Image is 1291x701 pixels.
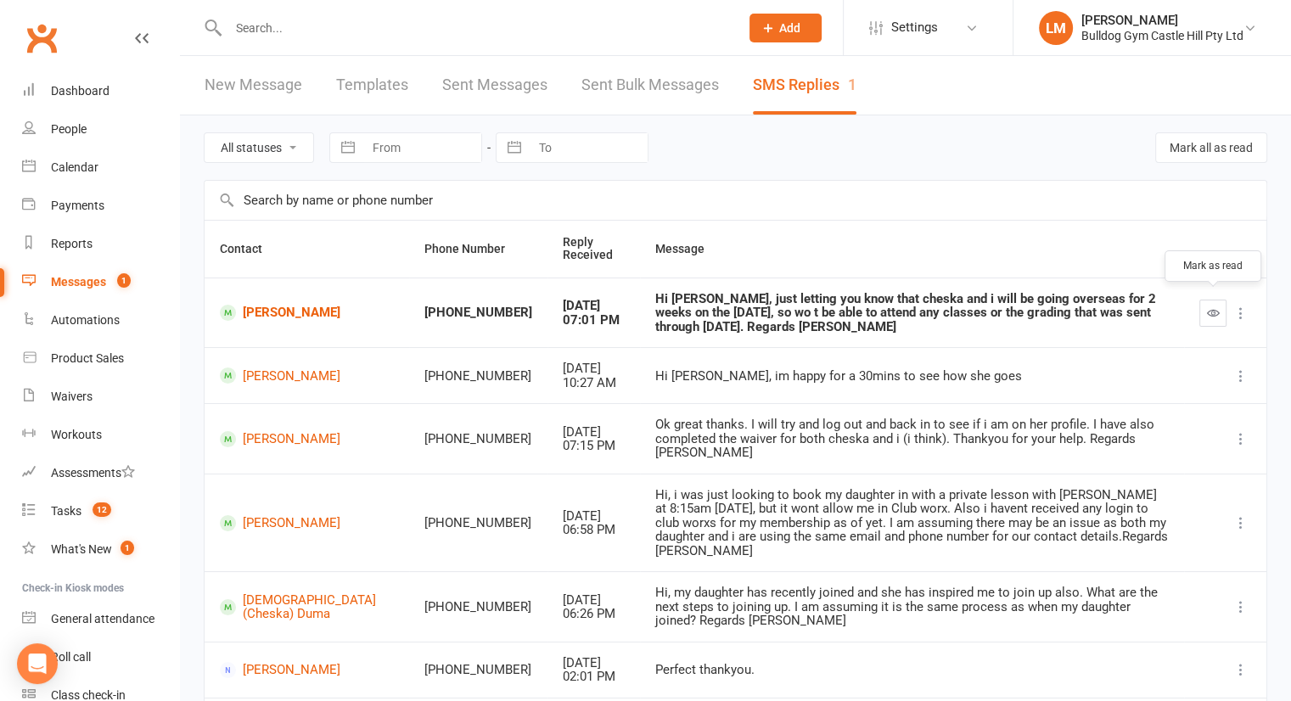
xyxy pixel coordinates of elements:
a: Roll call [22,638,179,676]
div: 06:26 PM [563,607,625,621]
span: 12 [93,502,111,517]
div: 07:01 PM [563,313,625,328]
div: [DATE] [563,362,625,376]
a: Product Sales [22,339,179,378]
div: Ok great thanks. I will try and log out and back in to see if i am on her profile. I have also co... [655,418,1169,460]
a: People [22,110,179,149]
div: Messages [51,275,106,289]
div: Waivers [51,390,93,403]
div: [DATE] [563,656,625,670]
a: [PERSON_NAME] [220,367,394,384]
div: [DATE] [563,509,625,524]
a: Sent Bulk Messages [581,56,719,115]
div: [PERSON_NAME] [1081,13,1243,28]
a: Calendar [22,149,179,187]
div: Hi, my daughter has recently joined and she has inspired me to join up also. What are the next st... [655,586,1169,628]
a: Automations [22,301,179,339]
input: From [363,133,481,162]
div: People [51,122,87,136]
div: [PHONE_NUMBER] [424,306,532,320]
div: Payments [51,199,104,212]
div: Perfect thankyou. [655,663,1169,677]
div: Workouts [51,428,102,441]
div: Hi, i was just looking to book my daughter in with a private lesson with [PERSON_NAME] at 8:15am ... [655,488,1169,558]
a: [DEMOGRAPHIC_DATA] (Cheska) Duma [220,593,394,621]
div: 10:27 AM [563,376,625,390]
input: Search... [223,16,727,40]
div: Assessments [51,466,135,479]
div: [PHONE_NUMBER] [424,600,532,614]
input: Search by name or phone number [205,181,1266,220]
button: Add [749,14,822,42]
a: Clubworx [20,17,63,59]
div: General attendance [51,612,154,625]
a: Tasks 12 [22,492,179,530]
div: 06:58 PM [563,523,625,537]
a: Workouts [22,416,179,454]
a: General attendance kiosk mode [22,600,179,638]
div: 02:01 PM [563,670,625,684]
div: [DATE] [563,425,625,440]
a: Payments [22,187,179,225]
a: [PERSON_NAME] [220,662,394,678]
div: [DATE] [563,299,625,313]
th: Message [640,221,1184,278]
span: 1 [117,273,131,288]
a: Sent Messages [442,56,547,115]
input: To [530,133,648,162]
a: Templates [336,56,408,115]
div: [PHONE_NUMBER] [424,369,532,384]
a: What's New1 [22,530,179,569]
div: Roll call [51,650,91,664]
div: [PHONE_NUMBER] [424,432,532,446]
div: 07:15 PM [563,439,625,453]
a: New Message [205,56,302,115]
span: Add [779,21,800,35]
div: LM [1039,11,1073,45]
div: Tasks [51,504,81,518]
div: Hi [PERSON_NAME], im happy for a 30mins to see how she goes [655,369,1169,384]
div: Product Sales [51,351,124,365]
th: Contact [205,221,409,278]
th: Phone Number [409,221,547,278]
a: [PERSON_NAME] [220,305,394,321]
a: Messages 1 [22,263,179,301]
span: Settings [891,8,938,47]
a: Waivers [22,378,179,416]
div: Dashboard [51,84,109,98]
a: [PERSON_NAME] [220,431,394,447]
a: Dashboard [22,72,179,110]
a: SMS Replies1 [753,56,856,115]
div: Bulldog Gym Castle Hill Pty Ltd [1081,28,1243,43]
div: [PHONE_NUMBER] [424,663,532,677]
th: Reply Received [547,221,640,278]
div: 1 [848,76,856,93]
div: [PHONE_NUMBER] [424,516,532,530]
div: Reports [51,237,93,250]
a: [PERSON_NAME] [220,515,394,531]
a: Reports [22,225,179,263]
div: Hi [PERSON_NAME], just letting you know that cheska and i will be going overseas for 2 weeks on t... [655,292,1169,334]
button: Mark all as read [1155,132,1267,163]
div: Automations [51,313,120,327]
div: Open Intercom Messenger [17,643,58,684]
div: [DATE] [563,593,625,608]
div: What's New [51,542,112,556]
span: 1 [121,541,134,555]
div: Calendar [51,160,98,174]
a: Assessments [22,454,179,492]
